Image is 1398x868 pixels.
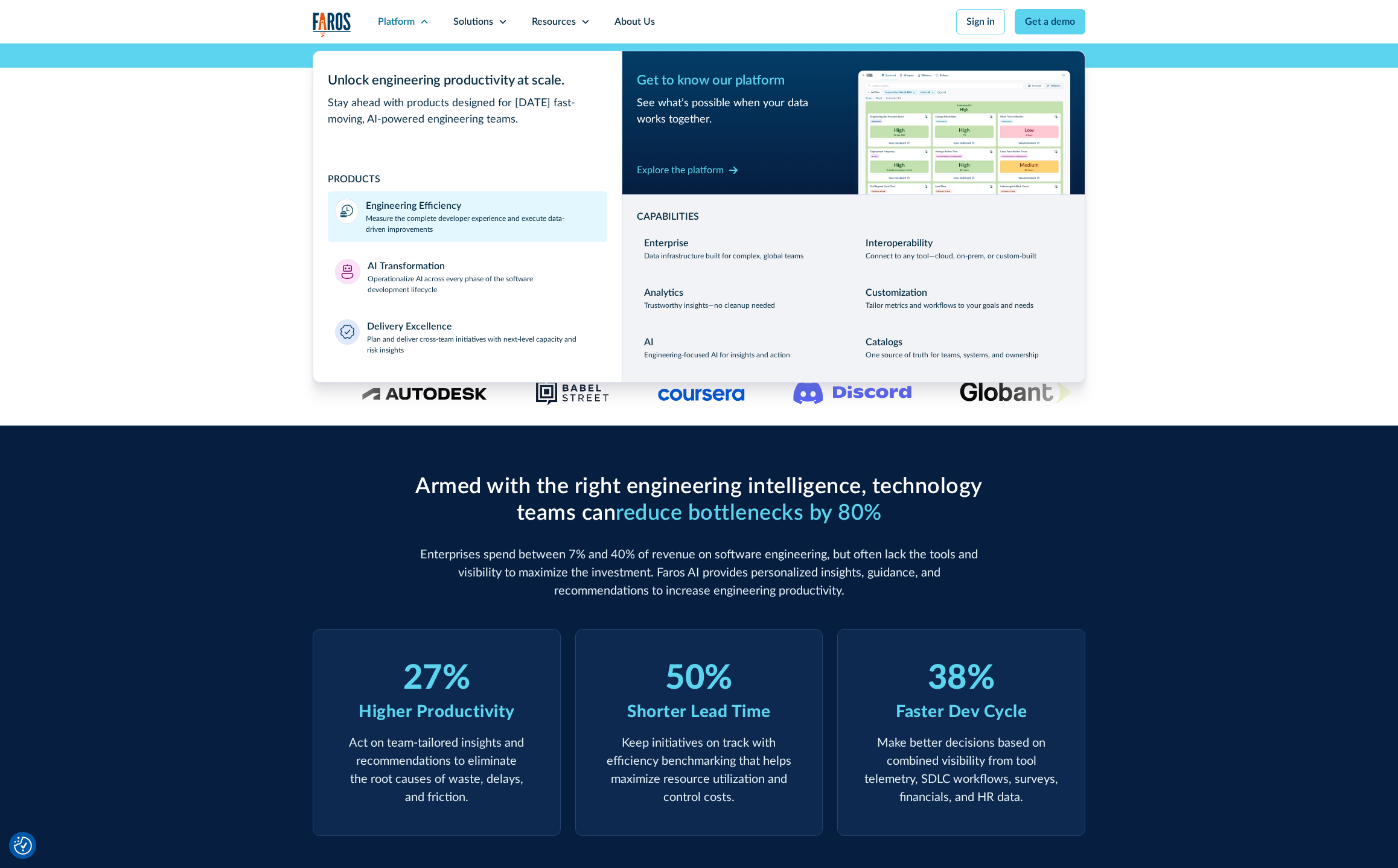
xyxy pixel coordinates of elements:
[328,312,607,363] a: Delivery ExcellencePlan and deliver cross-team initiatives with next-level capacity and risk insi...
[665,659,704,699] div: 50
[866,300,1033,311] p: Tailor metrics and workflows to your goals and needs
[598,734,801,806] p: Keep initiatives on track with efficiency benchmarking that helps maximize resource utilization a...
[637,229,849,269] a: EnterpriseData infrastructure built for complex, global teams
[409,546,989,600] p: Enterprises spend between 7% and 40% of revenue on software engineering, but often lack the tools...
[860,734,1063,806] p: Make better decisions based on combined visibility from tool telemetry, SDLC workflows, surveys, ...
[967,659,995,699] div: %
[644,236,689,251] div: Enterprise
[858,278,1070,318] a: CustomizationTailor metrics and workflows to your goals and needs
[328,172,607,187] div: PRODUCTS
[866,286,927,300] div: Customization
[866,349,1039,360] p: One source of truth for teams, systems, and ownership
[368,259,445,273] div: AI Transformation
[866,335,902,349] div: Catalogs
[644,300,775,311] p: Trustworthy insights—no cleanup needed
[359,699,515,724] div: Higher Productivity
[616,502,882,524] span: reduce bottlenecks by 80%
[644,251,803,261] p: Data infrastructure built for complex, global teams
[858,229,1070,269] a: InteroperabilityConnect to any tool—cloud, on-prem, or custom-built
[896,699,1027,724] div: Faster Dev Cycle
[328,191,607,242] a: Engineering EfficiencyMeasure the complete developer experience and execute data-driven improvements
[328,252,607,302] a: AI TransformationOperationalize AI across every phase of the software development lifecycle
[637,209,1070,224] div: CAPABILITIES
[367,334,601,356] p: Plan and deliver cross-team initiatives with next-level capacity and risk insights
[658,382,745,401] img: Logo of the online learning platform Coursera.
[453,14,493,29] div: Solutions
[858,71,1070,194] img: Workflow productivity trends heatmap chart
[14,837,32,855] img: Revisit consent button
[409,474,989,526] h2: Armed with the right engineering intelligence, technology teams can
[637,95,849,128] div: See what’s possible when your data works together.
[378,14,415,29] div: Platform
[858,328,1070,368] a: CatalogsOne source of truth for teams, systems, and ownership
[637,163,724,177] div: Explore the platform
[367,319,452,334] div: Delivery Excellence
[535,377,610,406] img: Babel Street logo png
[532,14,576,29] div: Resources
[328,71,607,91] div: Unlock engineering productivity at scale.
[368,273,601,295] p: Operationalize AI across every phase of the software development lifecycle
[1015,9,1085,34] a: Get a demo
[313,43,1085,383] nav: Platform
[366,199,461,213] div: Engineering Efficiency
[637,161,738,180] a: Explore the platform
[928,659,967,699] div: 38
[704,659,733,699] div: %
[644,286,683,300] div: Analytics
[637,328,849,368] a: AIEngineering-focused AI for insights and action
[637,71,849,91] div: Get to know our platform
[403,659,442,699] div: 27
[14,837,32,855] button: Cookie Settings
[313,12,351,37] img: Logo of the analytics and reporting company Faros.
[366,213,600,235] p: Measure the complete developer experience and execute data-driven improvements
[644,349,790,360] p: Engineering-focused AI for insights and action
[335,734,538,806] p: Act on team-tailored insights and recommendations to eliminate the root causes of waste, delays, ...
[956,9,1005,34] a: Sign in
[637,278,849,318] a: AnalyticsTrustworthy insights—no cleanup needed
[442,659,471,699] div: %
[960,381,1071,403] img: Globant's logo
[644,335,654,349] div: AI
[793,379,911,404] img: Logo of the communication platform Discord.
[866,236,933,251] div: Interoperability
[328,95,607,128] div: Stay ahead with products designed for [DATE] fast-moving, AI-powered engineering teams.
[627,699,771,724] div: Shorter Lead Time
[313,12,351,37] a: home
[362,384,487,400] img: Logo of the design software company Autodesk.
[866,251,1036,261] p: Connect to any tool—cloud, on-prem, or custom-built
